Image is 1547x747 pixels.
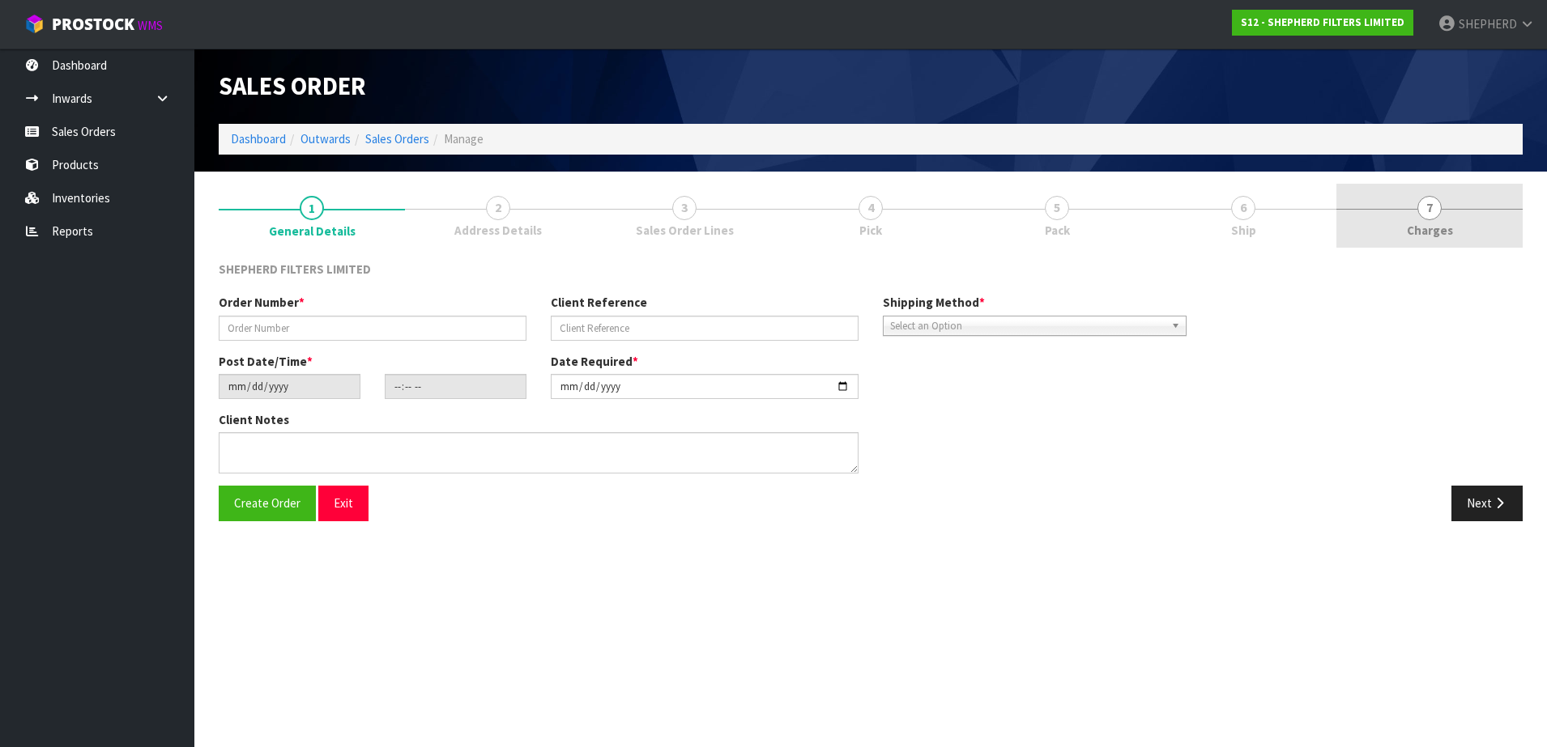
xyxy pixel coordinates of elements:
span: 3 [672,196,697,220]
a: Outwards [300,131,351,146]
span: Sales Order Lines [636,222,734,239]
span: Create Order [234,495,300,511]
input: Order Number [219,316,526,341]
span: Address Details [454,222,542,239]
span: Select an Option [890,316,1165,336]
label: Client Reference [551,294,647,311]
span: ProStock [52,14,134,35]
span: Pick [859,222,882,239]
span: 6 [1231,196,1255,220]
a: Sales Orders [365,131,429,146]
span: SHEPHERD FILTERS LIMITED [219,261,371,277]
img: cube-alt.png [24,14,45,34]
span: Ship [1231,222,1256,239]
button: Exit [318,486,369,520]
label: Order Number [219,294,305,311]
span: 5 [1045,196,1069,220]
span: General Details [269,223,356,240]
span: General Details [219,248,1523,533]
label: Post Date/Time [219,353,313,370]
strong: S12 - SHEPHERD FILTERS LIMITED [1241,15,1404,29]
small: WMS [138,18,163,33]
a: Dashboard [231,131,286,146]
span: 1 [300,196,324,220]
input: Client Reference [551,316,859,341]
span: Charges [1407,222,1453,239]
span: 2 [486,196,510,220]
span: 7 [1417,196,1442,220]
label: Client Notes [219,411,289,428]
span: SHEPHERD [1459,16,1517,32]
button: Create Order [219,486,316,520]
label: Shipping Method [883,294,985,311]
span: Pack [1045,222,1070,239]
span: Sales Order [219,70,366,101]
span: Manage [444,131,484,146]
button: Next [1451,486,1523,520]
label: Date Required [551,353,638,370]
span: 4 [859,196,883,220]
